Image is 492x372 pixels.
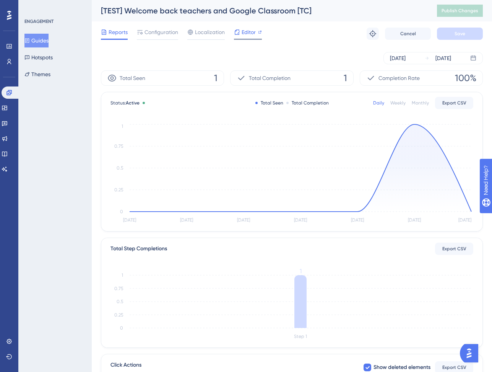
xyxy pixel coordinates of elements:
[300,268,302,275] tspan: 1
[373,100,384,106] div: Daily
[408,217,421,223] tspan: [DATE]
[120,73,145,83] span: Total Seen
[117,165,123,171] tspan: 0.5
[110,100,140,106] span: Status:
[442,8,478,14] span: Publish Changes
[120,209,123,214] tspan: 0
[286,100,329,106] div: Total Completion
[344,72,347,84] span: 1
[373,363,430,372] span: Show deleted elements
[442,246,466,252] span: Export CSV
[437,5,483,17] button: Publish Changes
[122,124,123,129] tspan: 1
[442,100,466,106] span: Export CSV
[442,364,466,370] span: Export CSV
[117,299,123,304] tspan: 0.5
[378,73,420,83] span: Completion Rate
[145,28,178,37] span: Configuration
[294,217,307,223] tspan: [DATE]
[460,342,483,365] iframe: UserGuiding AI Assistant Launcher
[120,325,123,331] tspan: 0
[435,97,473,109] button: Export CSV
[180,217,193,223] tspan: [DATE]
[114,144,123,149] tspan: 0.75
[101,5,418,16] div: [TEST] Welcome back teachers and Google Classroom [TC]
[110,244,167,253] div: Total Step Completions
[24,18,54,24] div: ENGAGEMENT
[400,31,416,37] span: Cancel
[114,286,123,291] tspan: 0.75
[237,217,250,223] tspan: [DATE]
[126,100,140,106] span: Active
[458,217,471,223] tspan: [DATE]
[351,217,364,223] tspan: [DATE]
[294,334,307,339] tspan: Step 1
[242,28,256,37] span: Editor
[390,54,406,63] div: [DATE]
[24,67,50,81] button: Themes
[255,100,283,106] div: Total Seen
[24,34,49,47] button: Guides
[114,187,123,193] tspan: 0.25
[18,2,48,11] span: Need Help?
[122,272,123,278] tspan: 1
[435,243,473,255] button: Export CSV
[412,100,429,106] div: Monthly
[123,217,136,223] tspan: [DATE]
[455,31,465,37] span: Save
[249,73,291,83] span: Total Completion
[109,28,128,37] span: Reports
[24,51,53,64] button: Hotspots
[455,72,476,84] span: 100%
[437,28,483,40] button: Save
[390,100,406,106] div: Weekly
[435,54,451,63] div: [DATE]
[385,28,431,40] button: Cancel
[114,312,123,318] tspan: 0.25
[214,72,218,84] span: 1
[195,28,225,37] span: Localization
